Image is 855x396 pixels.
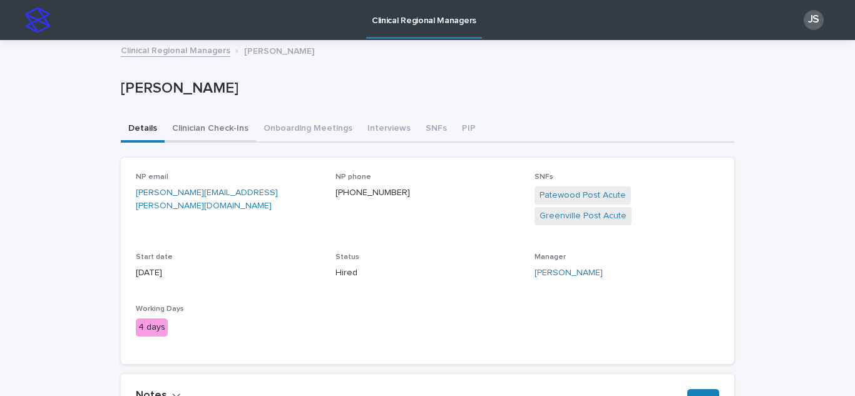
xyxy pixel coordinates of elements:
[121,116,165,143] button: Details
[136,318,168,337] div: 4 days
[244,43,314,57] p: [PERSON_NAME]
[540,210,627,223] a: Greenville Post Acute
[136,267,320,280] p: [DATE]
[121,43,230,57] a: Clinical Regional Managers
[335,253,359,261] span: Status
[335,188,410,197] a: [PHONE_NUMBER]
[454,116,483,143] button: PIP
[360,116,418,143] button: Interviews
[418,116,454,143] button: SNFs
[335,173,371,181] span: NP phone
[535,253,566,261] span: Manager
[256,116,360,143] button: Onboarding Meetings
[121,79,729,98] p: [PERSON_NAME]
[25,8,50,33] img: stacker-logo-s-only.png
[535,173,553,181] span: SNFs
[335,267,520,280] p: Hired
[540,189,626,202] a: Patewood Post Acute
[535,267,603,280] a: [PERSON_NAME]
[165,116,256,143] button: Clinician Check-Ins
[136,305,184,313] span: Working Days
[136,188,278,210] a: [PERSON_NAME][EMAIL_ADDRESS][PERSON_NAME][DOMAIN_NAME]
[136,173,168,181] span: NP email
[804,10,824,30] div: JS
[136,253,173,261] span: Start date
